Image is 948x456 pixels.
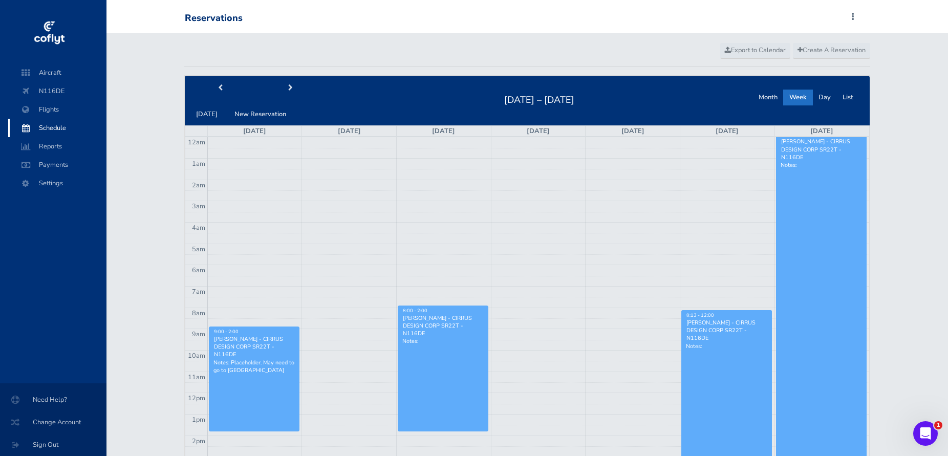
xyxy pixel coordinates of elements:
[798,46,866,55] span: Create A Reservation
[686,342,767,350] p: Notes:
[810,126,833,136] a: [DATE]
[192,245,205,254] span: 5am
[498,92,580,106] h2: [DATE] – [DATE]
[725,46,786,55] span: Export to Calendar
[190,106,224,122] button: [DATE]
[781,161,863,169] p: Notes:
[192,159,205,168] span: 1am
[716,126,739,136] a: [DATE]
[403,308,427,314] span: 8:00 - 2:00
[18,82,96,100] span: N116DE
[192,223,205,232] span: 4am
[720,43,790,58] a: Export to Calendar
[192,266,205,275] span: 6am
[188,138,205,147] span: 12am
[527,126,550,136] a: [DATE]
[188,373,205,382] span: 11am
[192,287,205,296] span: 7am
[432,126,455,136] a: [DATE]
[18,119,96,137] span: Schedule
[836,90,859,105] button: List
[812,90,837,105] button: Day
[192,415,205,424] span: 1pm
[188,351,205,360] span: 10am
[255,80,326,96] button: next
[18,174,96,192] span: Settings
[18,137,96,156] span: Reports
[18,63,96,82] span: Aircraft
[12,436,94,454] span: Sign Out
[192,202,205,211] span: 3am
[192,437,205,446] span: 2pm
[402,314,484,338] div: [PERSON_NAME] - CIRRUS DESIGN CORP SR22T - N116DE
[192,181,205,190] span: 2am
[188,394,205,403] span: 12pm
[18,156,96,174] span: Payments
[213,359,295,374] p: Notes: Placeholder. May need to go to [GEOGRAPHIC_DATA]
[12,390,94,409] span: Need Help?
[793,43,870,58] a: Create A Reservation
[12,413,94,431] span: Change Account
[18,100,96,119] span: Flights
[686,319,767,342] div: [PERSON_NAME] - CIRRUS DESIGN CORP SR22T - N116DE
[402,337,484,345] p: Notes:
[913,421,938,446] iframe: Intercom live chat
[213,335,295,359] div: [PERSON_NAME] - CIRRUS DESIGN CORP SR22T - N116DE
[781,138,863,161] div: [PERSON_NAME] - CIRRUS DESIGN CORP SR22T - N116DE
[185,13,243,24] div: Reservations
[752,90,784,105] button: Month
[228,106,292,122] button: New Reservation
[32,18,66,49] img: coflyt logo
[686,312,714,318] span: 8:13 - 12:00
[934,421,942,429] span: 1
[214,329,239,335] span: 9:00 - 2:00
[192,309,205,318] span: 8am
[185,80,255,96] button: prev
[621,126,644,136] a: [DATE]
[192,330,205,339] span: 9am
[783,90,813,105] button: Week
[243,126,266,136] a: [DATE]
[338,126,361,136] a: [DATE]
